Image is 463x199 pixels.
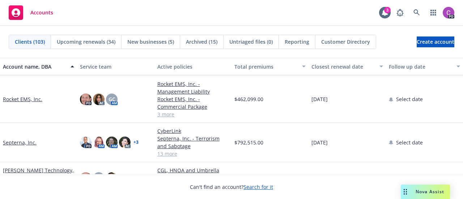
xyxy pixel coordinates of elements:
a: Septerna, Inc. [3,139,37,146]
span: [DATE] [311,95,328,103]
span: GC [109,95,115,103]
img: photo [93,137,105,148]
span: [DATE] [311,139,328,146]
button: Follow up date [386,58,463,75]
a: Accounts [6,3,56,23]
button: Total premiums [231,58,309,75]
img: photo [80,137,92,148]
a: [PERSON_NAME] Technology, Inc. [3,166,74,182]
img: photo [106,137,118,148]
a: Search [409,5,424,20]
a: 13 more [157,150,229,157]
span: Archived (15) [186,38,217,46]
a: 3 more [157,111,229,118]
button: Service team [77,58,154,75]
div: Drag to move [401,185,410,199]
a: + 3 [133,140,139,144]
a: Switch app [426,5,441,20]
img: photo [80,94,92,105]
button: Active policies [154,58,231,75]
span: Select date [396,95,423,103]
div: Service team [80,63,151,70]
span: Customer Directory [321,38,370,46]
span: Select date [396,139,423,146]
a: Rocket EMS, Inc. - Management Liability [157,80,229,95]
span: Create account [417,35,454,49]
div: Closest renewal date [311,63,375,70]
div: Active policies [157,63,229,70]
a: Create account [417,36,454,47]
button: Closest renewal date [309,58,386,75]
a: Rocket EMS, Inc. [3,95,42,103]
div: Total premiums [234,63,298,70]
span: Clients (103) [15,38,45,46]
a: Report a Bug [393,5,407,20]
span: $792,515.00 [234,139,263,146]
span: Untriaged files (0) [229,38,273,46]
a: Septerna, Inc. - Terrorism and Sabotage [157,135,229,150]
span: Can't find an account? [190,183,273,191]
button: Nova Assist [401,185,450,199]
span: $462,099.00 [234,95,263,103]
span: Nova Assist [416,189,444,195]
img: photo [106,172,118,184]
div: 3 [384,7,391,13]
img: photo [443,7,454,18]
div: Account name, DBA [3,63,66,70]
img: photo [93,94,105,105]
img: photo [119,137,131,148]
span: New businesses (5) [127,38,174,46]
div: Follow up date [389,63,452,70]
a: CGL, HNOA and Umbrella [157,166,229,174]
a: Rocket EMS, Inc. - Commercial Package [157,95,229,111]
a: Search for it [243,183,273,190]
span: Upcoming renewals (34) [57,38,115,46]
img: photo [80,172,92,184]
span: Accounts [30,10,53,16]
span: Reporting [285,38,309,46]
a: CyberLink [157,127,229,135]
